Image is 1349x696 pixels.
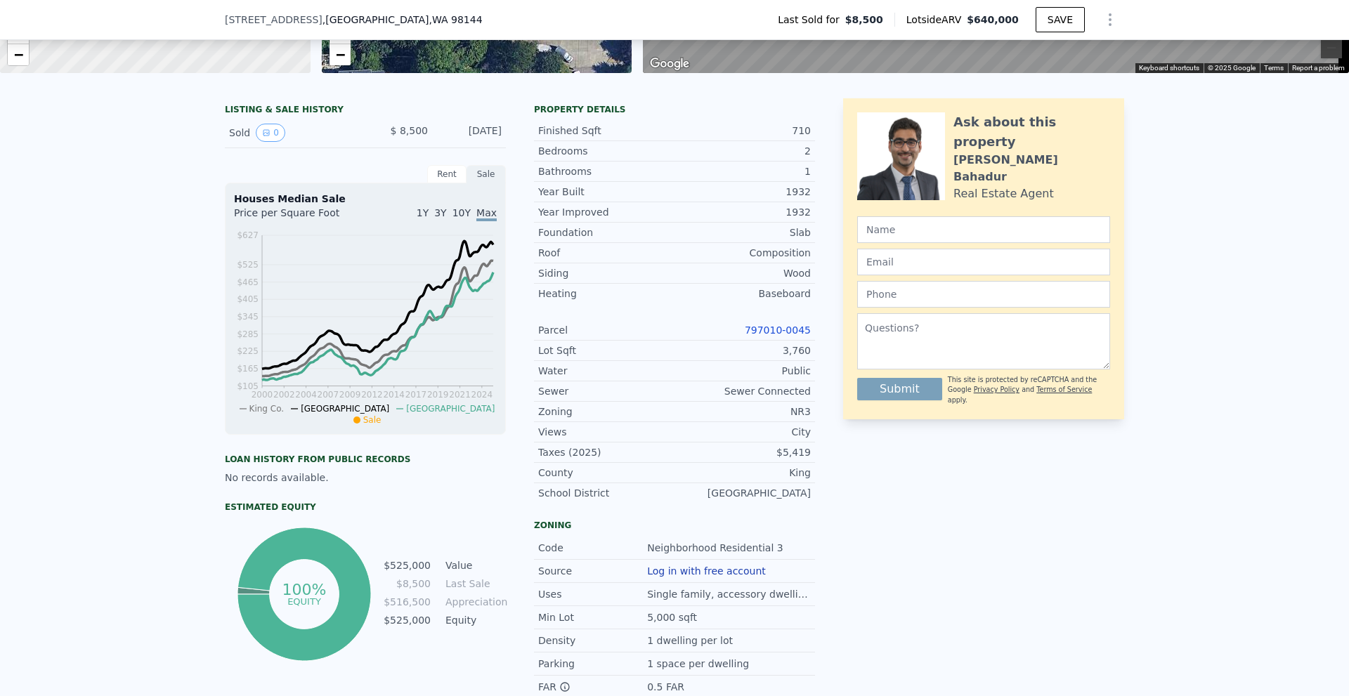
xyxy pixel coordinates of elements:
button: Show Options [1096,6,1124,34]
div: 2 [674,144,811,158]
span: 1Y [417,207,429,218]
div: Finished Sqft [538,124,674,138]
div: Sewer Connected [674,384,811,398]
div: Ask about this property [953,112,1110,152]
div: NR3 [674,405,811,419]
div: Loan history from public records [225,454,506,465]
a: Report a problem [1292,64,1345,72]
tspan: $465 [237,277,259,287]
span: $640,000 [967,14,1019,25]
div: FAR [538,680,647,694]
a: Terms [1264,64,1284,72]
div: 0.5 FAR [647,680,687,694]
span: Sale [363,415,382,425]
span: − [335,46,344,63]
td: Value [443,558,506,573]
div: Sale [467,165,506,183]
tspan: $105 [237,381,259,391]
span: 3Y [434,207,446,218]
tspan: 2009 [339,390,361,400]
div: Composition [674,246,811,260]
div: Single family, accessory dwellings. [647,587,811,601]
a: Zoom out [8,44,29,65]
a: 797010-0045 [745,324,811,336]
div: Bedrooms [538,144,674,158]
a: Privacy Policy [974,386,1019,393]
div: Taxes (2025) [538,445,674,459]
td: Last Sale [443,576,506,591]
tspan: 2014 [383,390,405,400]
div: 1 dwelling per lot [647,633,736,648]
td: $8,500 [383,576,431,591]
div: Parking [538,657,647,671]
tspan: $405 [237,294,259,304]
tspan: 2017 [405,390,427,400]
div: Water [538,364,674,378]
div: Source [538,564,647,578]
div: Foundation [538,225,674,239]
div: Bathrooms [538,164,674,178]
div: No records available. [225,471,506,485]
div: Min Lot [538,610,647,624]
div: Public [674,364,811,378]
td: $516,500 [383,594,431,610]
span: Last Sold for [778,13,845,27]
div: County [538,466,674,480]
tspan: 100% [282,581,326,598]
div: Siding [538,266,674,280]
div: This site is protected by reCAPTCHA and the Google and apply. [948,375,1110,405]
div: Lot Sqft [538,343,674,357]
button: Keyboard shortcuts [1139,63,1199,73]
div: Heating [538,287,674,301]
div: Year Built [538,185,674,199]
a: Zoom out [330,44,351,65]
div: Property details [534,104,815,115]
div: Baseboard [674,287,811,301]
div: 3,760 [674,343,811,357]
span: $8,500 [845,13,883,27]
div: Code [538,541,647,555]
input: Email [857,249,1110,275]
div: Roof [538,246,674,260]
span: Max [476,207,497,221]
span: [STREET_ADDRESS] [225,13,322,27]
td: $525,000 [383,612,431,628]
span: 10Y [452,207,471,218]
tspan: 2012 [361,390,383,400]
span: King Co. [249,404,285,414]
div: [GEOGRAPHIC_DATA] [674,486,811,500]
div: 710 [674,124,811,138]
td: $525,000 [383,558,431,573]
div: 1932 [674,185,811,199]
div: 1 space per dwelling [647,657,752,671]
span: © 2025 Google [1208,64,1256,72]
a: Open this area in Google Maps (opens a new window) [646,55,693,73]
div: Year Improved [538,205,674,219]
tspan: $285 [237,329,259,339]
span: $ 8,500 [391,125,428,136]
tspan: 2007 [318,390,339,400]
tspan: 2024 [471,390,493,400]
tspan: 2004 [295,390,317,400]
div: [PERSON_NAME] Bahadur [953,152,1110,185]
tspan: $225 [237,346,259,356]
div: Estimated Equity [225,501,506,513]
input: Phone [857,281,1110,308]
div: [DATE] [439,124,502,142]
button: Log in with free account [647,565,766,577]
div: School District [538,486,674,500]
div: 5,000 sqft [647,610,700,624]
div: Sewer [538,384,674,398]
div: Houses Median Sale [234,192,497,206]
div: Neighborhood Residential 3 [647,541,786,555]
tspan: $345 [237,312,259,322]
div: Wood [674,266,811,280]
div: Real Estate Agent [953,185,1054,202]
button: SAVE [1036,7,1085,32]
tspan: 2000 [252,390,273,400]
span: , WA 98144 [429,14,482,25]
tspan: 2019 [427,390,449,400]
tspan: 2002 [273,390,295,400]
div: Uses [538,587,647,601]
tspan: $525 [237,260,259,270]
